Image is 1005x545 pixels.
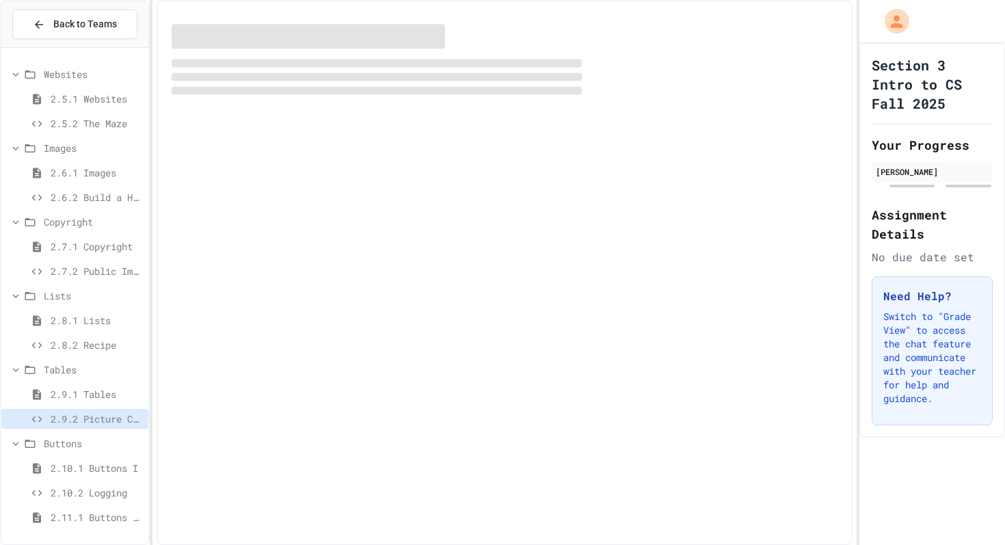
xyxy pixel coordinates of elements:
span: Copyright [44,215,143,229]
h2: Your Progress [872,135,993,155]
span: 2.9.2 Picture Collage [51,412,143,426]
span: 2.5.1 Websites [51,92,143,106]
span: 2.7.2 Public Images [51,264,143,278]
span: Websites [44,67,143,81]
span: 2.5.2 The Maze [51,116,143,131]
span: 2.11.1 Buttons II [51,510,143,524]
span: 2.10.2 Logging [51,486,143,500]
button: Back to Teams [12,10,137,39]
div: [PERSON_NAME] [876,165,989,178]
span: 2.6.1 Images [51,165,143,180]
span: 2.10.1 Buttons I [51,461,143,475]
p: Switch to "Grade View" to access the chat feature and communicate with your teacher for help and ... [883,310,981,406]
h3: Need Help? [883,288,981,304]
h2: Assignment Details [872,205,993,243]
span: Tables [44,362,143,377]
span: 2.7.1 Copyright [51,239,143,254]
span: 2.9.1 Tables [51,387,143,401]
span: Back to Teams [53,17,117,31]
span: Lists [44,289,143,303]
span: Images [44,141,143,155]
span: 2.6.2 Build a Homepage [51,190,143,204]
div: No due date set [872,249,993,265]
span: Buttons [44,436,143,451]
div: My Account [870,5,913,37]
span: 2.8.1 Lists [51,313,143,328]
span: 2.8.2 Recipe [51,338,143,352]
h1: Section 3 Intro to CS Fall 2025 [872,55,993,113]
